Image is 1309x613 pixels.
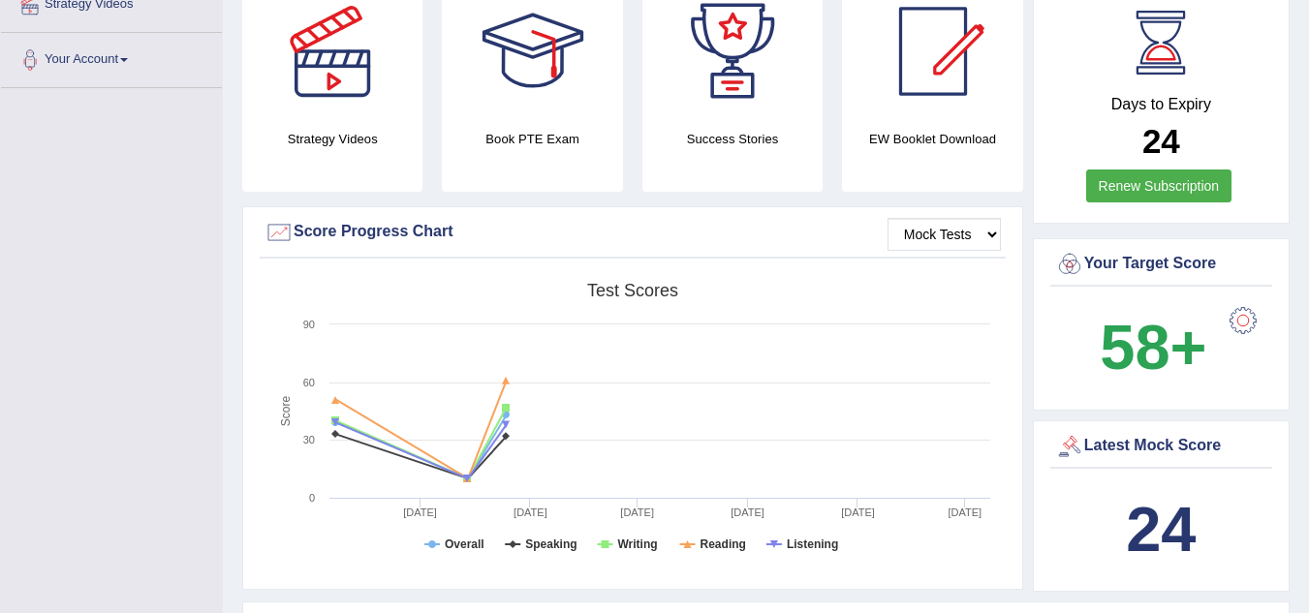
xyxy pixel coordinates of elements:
div: Score Progress Chart [265,218,1001,247]
tspan: Writing [617,537,657,551]
h4: Success Stories [642,129,823,149]
tspan: [DATE] [948,506,982,518]
text: 60 [303,377,315,388]
tspan: Reading [701,537,746,551]
tspan: Listening [787,537,838,551]
h4: Book PTE Exam [442,129,622,149]
b: 24 [1126,494,1196,565]
div: Your Target Score [1055,250,1267,279]
tspan: [DATE] [841,506,875,518]
h4: Strategy Videos [242,129,422,149]
text: 30 [303,434,315,445]
tspan: [DATE] [514,506,547,518]
tspan: [DATE] [620,506,654,518]
text: 90 [303,319,315,330]
div: Latest Mock Score [1055,432,1267,461]
tspan: Speaking [525,537,577,551]
b: 24 [1142,122,1180,160]
tspan: Overall [445,537,484,551]
h4: Days to Expiry [1055,96,1267,113]
a: Renew Subscription [1086,169,1232,202]
tspan: [DATE] [731,506,764,518]
h4: EW Booklet Download [842,129,1022,149]
text: 0 [309,492,315,504]
tspan: Score [279,396,293,427]
b: 58+ [1100,312,1206,383]
tspan: [DATE] [403,506,437,518]
a: Your Account [1,33,222,81]
tspan: Test scores [587,281,678,300]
